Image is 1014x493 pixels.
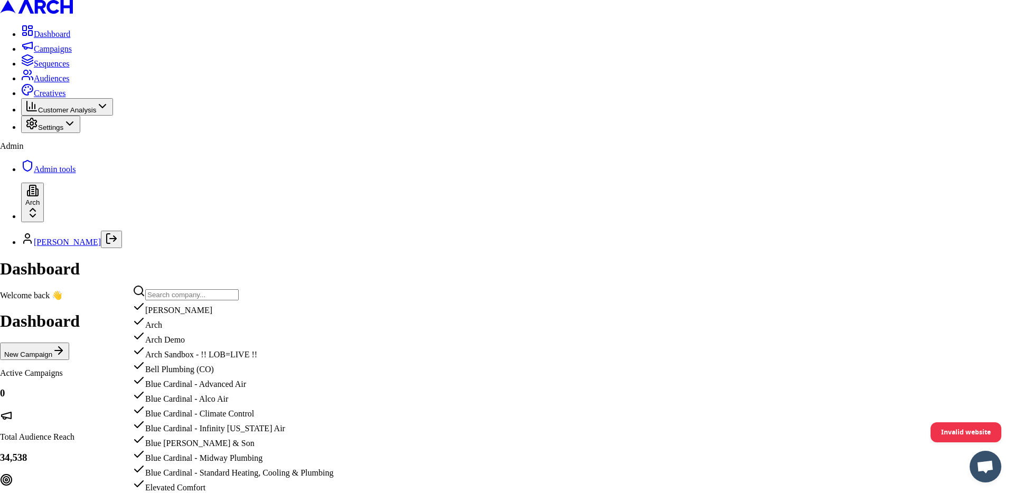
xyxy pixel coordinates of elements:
[133,404,370,419] div: Blue Cardinal - Climate Control
[133,300,370,315] div: [PERSON_NAME]
[133,448,370,463] div: Blue Cardinal - Midway Plumbing
[133,433,370,448] div: Blue [PERSON_NAME] & Son
[133,463,370,478] div: Blue Cardinal - Standard Heating, Cooling & Plumbing
[133,359,370,374] div: Bell Plumbing (CO)
[133,419,370,433] div: Blue Cardinal - Infinity [US_STATE] Air
[133,330,370,345] div: Arch Demo
[133,315,370,330] div: Arch
[133,389,370,404] div: Blue Cardinal - Alco Air
[133,374,370,389] div: Blue Cardinal - Advanced Air
[133,345,370,359] div: Arch Sandbox - !! LOB=LIVE !!
[145,289,239,300] input: Search company...
[133,478,370,492] div: Elevated Comfort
